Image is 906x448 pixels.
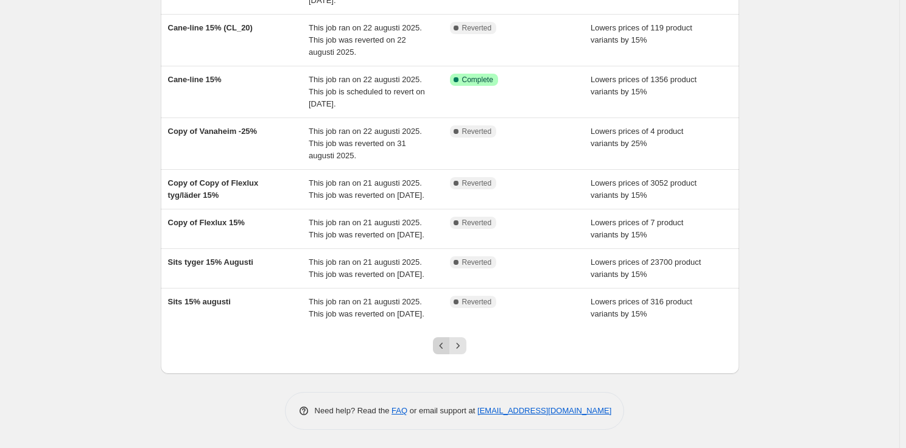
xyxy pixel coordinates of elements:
span: This job ran on 22 augusti 2025. This job was reverted on 31 augusti 2025. [309,127,422,160]
nav: Pagination [433,337,466,354]
span: Reverted [462,127,492,136]
span: Lowers prices of 7 product variants by 15% [591,218,683,239]
span: This job ran on 22 augusti 2025. This job is scheduled to revert on [DATE]. [309,75,425,108]
span: Lowers prices of 23700 product variants by 15% [591,257,701,279]
span: Lowers prices of 1356 product variants by 15% [591,75,697,96]
a: FAQ [392,406,407,415]
span: This job ran on 21 augusti 2025. This job was reverted on [DATE]. [309,257,424,279]
span: Sits tyger 15% Augusti [168,257,253,267]
span: Sits 15% augusti [168,297,231,306]
span: Lowers prices of 119 product variants by 15% [591,23,692,44]
span: Cane-line 15% (CL_20) [168,23,253,32]
span: Reverted [462,178,492,188]
span: Lowers prices of 3052 product variants by 15% [591,178,697,200]
button: Previous [433,337,450,354]
span: Reverted [462,218,492,228]
span: Need help? Read the [315,406,392,415]
span: Reverted [462,257,492,267]
span: Lowers prices of 316 product variants by 15% [591,297,692,318]
span: Complete [462,75,493,85]
span: This job ran on 22 augusti 2025. This job was reverted on 22 augusti 2025. [309,23,422,57]
span: Copy of Copy of Flexlux tyg/läder 15% [168,178,259,200]
span: or email support at [407,406,477,415]
button: Next [449,337,466,354]
span: Reverted [462,297,492,307]
span: This job ran on 21 augusti 2025. This job was reverted on [DATE]. [309,218,424,239]
span: This job ran on 21 augusti 2025. This job was reverted on [DATE]. [309,178,424,200]
span: Cane-line 15% [168,75,222,84]
span: Copy of Flexlux 15% [168,218,245,227]
span: Lowers prices of 4 product variants by 25% [591,127,683,148]
a: [EMAIL_ADDRESS][DOMAIN_NAME] [477,406,611,415]
span: Copy of Vanaheim -25% [168,127,258,136]
span: This job ran on 21 augusti 2025. This job was reverted on [DATE]. [309,297,424,318]
span: Reverted [462,23,492,33]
